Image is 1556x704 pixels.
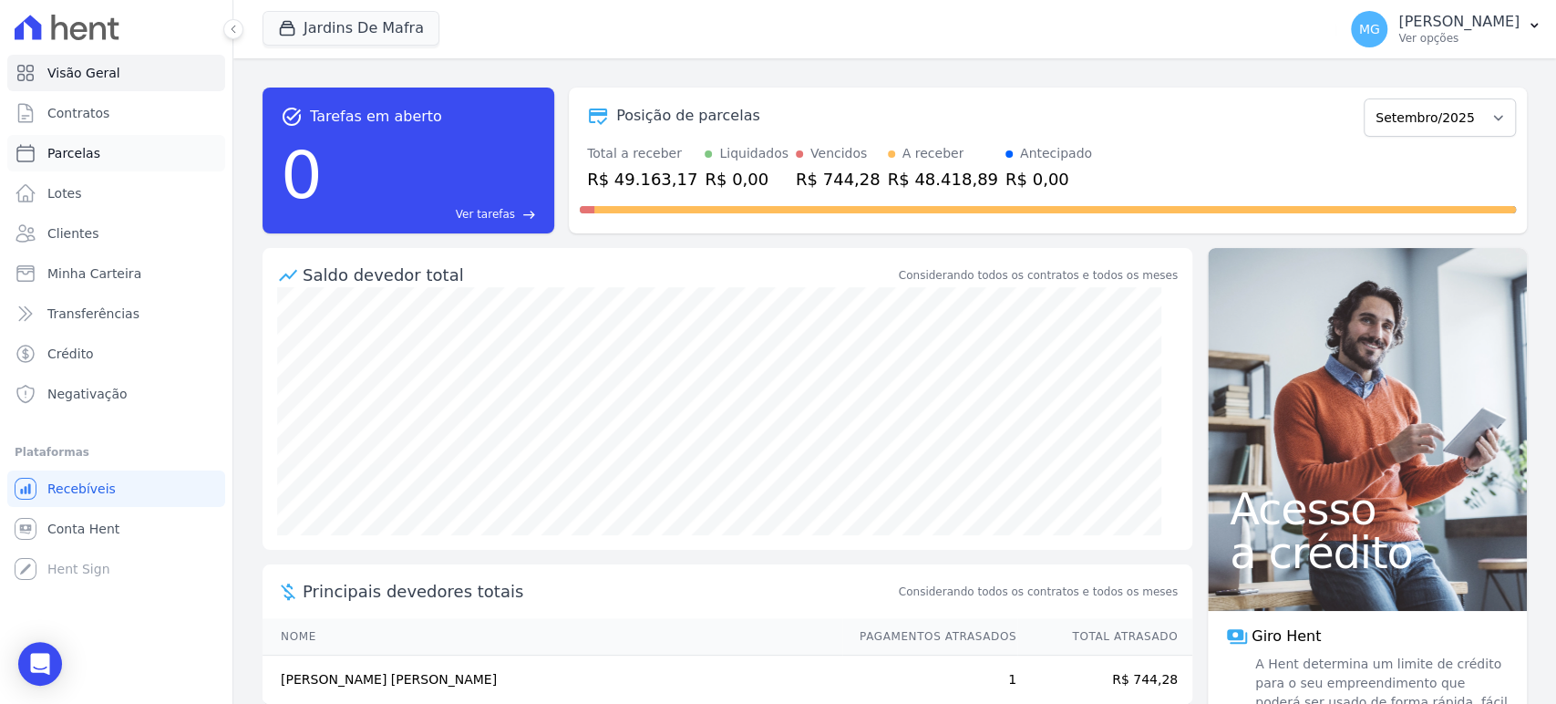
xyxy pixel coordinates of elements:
span: Lotes [47,184,82,202]
a: Transferências [7,295,225,332]
span: Contratos [47,104,109,122]
div: R$ 48.418,89 [888,167,998,192]
span: Negativação [47,385,128,403]
a: Negativação [7,376,225,412]
a: Contratos [7,95,225,131]
span: a crédito [1230,531,1505,575]
div: Liquidados [719,144,788,163]
span: Conta Hent [47,520,119,538]
button: Jardins De Mafra [263,11,439,46]
span: Minha Carteira [47,264,141,283]
div: Antecipado [1020,144,1092,163]
div: R$ 0,00 [1005,167,1092,192]
a: Visão Geral [7,55,225,91]
div: Considerando todos os contratos e todos os meses [899,267,1178,284]
span: Clientes [47,224,98,243]
span: Considerando todos os contratos e todos os meses [899,584,1178,600]
th: Total Atrasado [1017,618,1192,656]
a: Minha Carteira [7,255,225,292]
span: Giro Hent [1252,626,1321,647]
div: Saldo devedor total [303,263,895,287]
span: Parcelas [47,144,100,162]
span: Visão Geral [47,64,120,82]
div: A receber [902,144,964,163]
a: Clientes [7,215,225,252]
th: Pagamentos Atrasados [842,618,1017,656]
a: Crédito [7,336,225,372]
div: Open Intercom Messenger [18,642,62,686]
a: Recebíveis [7,471,225,507]
span: east [522,208,536,222]
span: Principais devedores totais [303,579,895,604]
div: R$ 744,28 [796,167,881,192]
a: Ver tarefas east [330,206,536,223]
div: Posição de parcelas [616,105,760,127]
p: [PERSON_NAME] [1398,13,1520,31]
div: Total a receber [587,144,697,163]
a: Parcelas [7,135,225,171]
span: Crédito [47,345,94,363]
div: Plataformas [15,441,218,463]
button: MG [PERSON_NAME] Ver opções [1336,4,1556,55]
p: Ver opções [1398,31,1520,46]
div: R$ 49.163,17 [587,167,697,192]
a: Conta Hent [7,511,225,547]
div: R$ 0,00 [705,167,788,192]
span: Transferências [47,305,139,323]
span: Ver tarefas [456,206,515,223]
span: Recebíveis [47,480,116,498]
span: task_alt [281,106,303,128]
span: MG [1359,23,1380,36]
th: Nome [263,618,842,656]
a: Lotes [7,175,225,212]
div: 0 [281,128,323,223]
span: Acesso [1230,487,1505,531]
span: Tarefas em aberto [310,106,442,128]
div: Vencidos [810,144,867,163]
